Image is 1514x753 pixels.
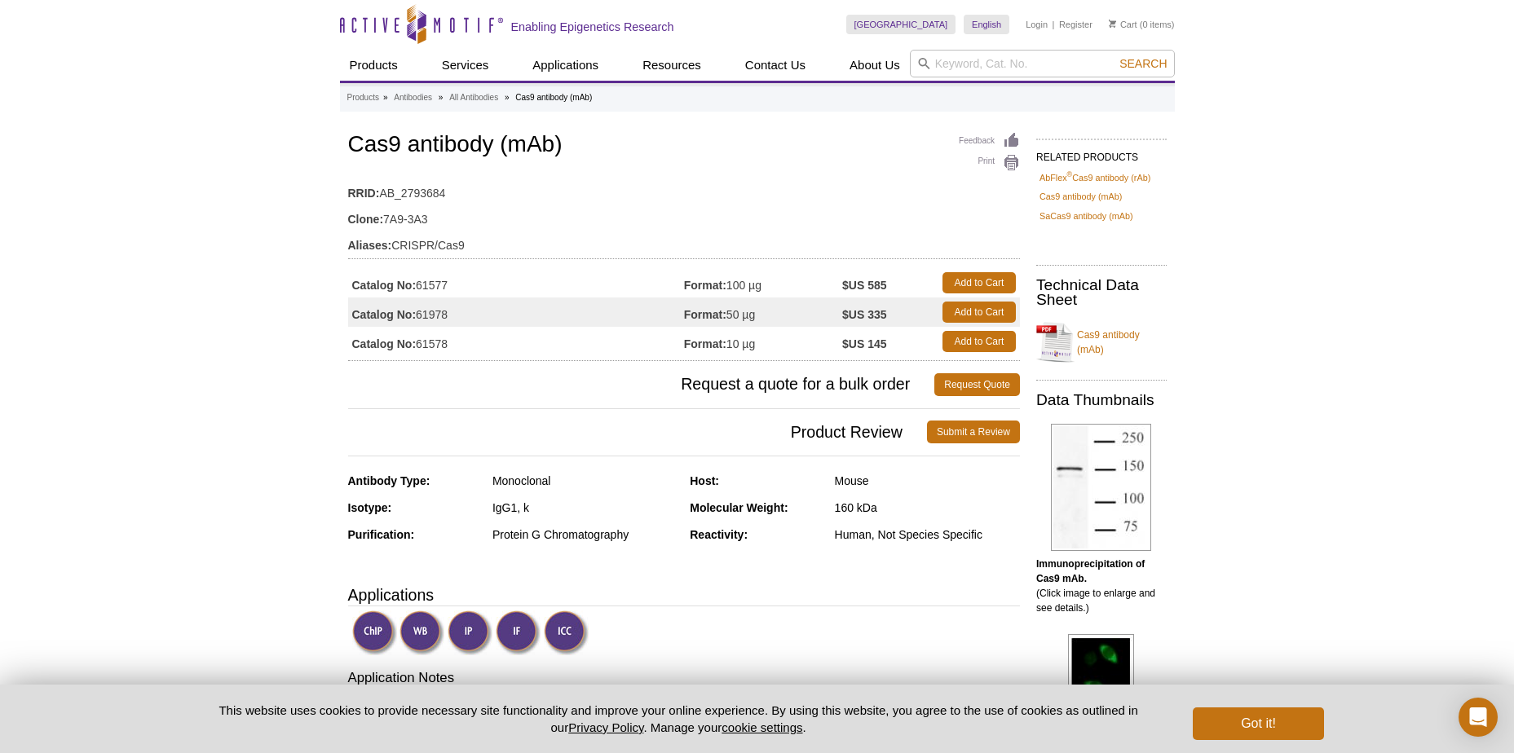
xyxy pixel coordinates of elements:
strong: Format: [684,278,726,293]
td: 7A9-3A3 [348,202,1020,228]
a: Privacy Policy [568,720,643,734]
a: SaCas9 antibody (mAb) [1039,209,1133,223]
td: 10 µg [684,327,842,356]
p: This website uses cookies to provide necessary site functionality and improve your online experie... [191,702,1167,736]
h3: Applications [348,583,1020,607]
img: Immunoprecipitation Validated [448,610,492,655]
span: Search [1119,57,1167,70]
strong: RRID: [348,186,380,200]
img: ChIP Validated [352,610,397,655]
strong: Aliases: [348,238,392,253]
strong: $US 145 [842,337,886,351]
span: Request a quote for a bulk order [348,373,935,396]
a: Submit a Review [927,421,1020,443]
div: Open Intercom Messenger [1459,698,1498,737]
td: 61978 [348,297,684,327]
strong: Format: [684,337,726,351]
strong: Format: [684,307,726,322]
img: Cas9 antibody (mAb) tested by immunoprecipitation. [1051,424,1151,551]
li: Cas9 antibody (mAb) [515,93,592,102]
a: Register [1059,19,1092,30]
a: AbFlex®Cas9 antibody (rAb) [1039,170,1150,185]
strong: Clone: [348,212,384,227]
li: (0 items) [1109,15,1175,34]
strong: Molecular Weight: [690,501,788,514]
div: Protein G Chromatography [492,527,678,542]
a: Services [432,50,499,81]
strong: Antibody Type: [348,474,430,487]
a: Applications [523,50,608,81]
a: Add to Cart [942,302,1016,323]
div: Human, Not Species Specific [835,527,1020,542]
div: Mouse [835,473,1020,488]
a: Cas9 antibody (mAb) [1039,189,1122,204]
h1: Cas9 antibody (mAb) [348,132,1020,160]
b: Immunoprecipitation of Cas9 mAb. [1036,558,1145,584]
td: 50 µg [684,297,842,327]
a: Add to Cart [942,272,1016,293]
span: Product Review [348,421,927,443]
sup: ® [1067,170,1073,178]
h2: Enabling Epigenetics Research [511,20,674,34]
img: Immunofluorescence Validated [496,610,541,655]
img: Immunocytochemistry Validated [544,610,589,655]
td: CRISPR/Cas9 [348,228,1020,254]
button: Search [1115,56,1172,71]
button: cookie settings [722,720,802,734]
a: Login [1026,19,1048,30]
strong: Catalog No: [352,337,417,351]
strong: Host: [690,474,719,487]
li: » [439,93,444,102]
td: AB_2793684 [348,176,1020,202]
h2: Technical Data Sheet [1036,278,1167,307]
img: Western Blot Validated [399,610,444,655]
a: Antibodies [394,90,432,105]
div: Monoclonal [492,473,678,488]
strong: Purification: [348,528,415,541]
div: IgG1, k [492,500,678,515]
td: 61578 [348,327,684,356]
a: Products [340,50,408,81]
strong: $US 335 [842,307,886,322]
h3: Application Notes [348,668,1020,691]
strong: $US 585 [842,278,886,293]
a: Feedback [959,132,1020,150]
input: Keyword, Cat. No. [910,50,1175,77]
a: Cart [1109,19,1137,30]
a: Request Quote [934,373,1020,396]
div: 160 kDa [835,500,1020,515]
strong: Catalog No: [352,278,417,293]
h2: Data Thumbnails [1036,393,1167,407]
li: | [1053,15,1055,34]
a: About Us [840,50,910,81]
button: Got it! [1193,707,1323,740]
a: [GEOGRAPHIC_DATA] [846,15,956,34]
a: English [964,15,1009,34]
li: » [505,93,510,102]
strong: Reactivity: [690,528,748,541]
a: Print [959,154,1020,172]
strong: Catalog No: [352,307,417,322]
img: Your Cart [1109,20,1116,28]
strong: Isotype: [348,501,392,514]
a: All Antibodies [449,90,498,105]
a: Resources [633,50,711,81]
a: Products [347,90,379,105]
p: (Click image to enlarge and see details.) [1036,557,1167,615]
td: 61577 [348,268,684,297]
li: » [383,93,388,102]
td: 100 µg [684,268,842,297]
a: Add to Cart [942,331,1016,352]
a: Cas9 antibody (mAb) [1036,318,1167,367]
h2: RELATED PRODUCTS [1036,139,1167,168]
a: Contact Us [735,50,815,81]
